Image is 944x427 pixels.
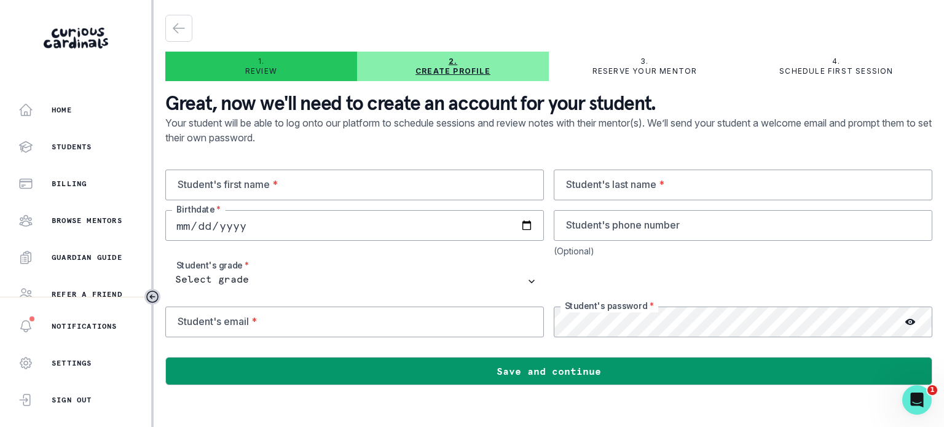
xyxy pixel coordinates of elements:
p: Schedule first session [779,66,893,76]
p: Review [245,66,277,76]
p: Your student will be able to log onto our platform to schedule sessions and review notes with the... [165,116,932,170]
p: Great, now we'll need to create an account for your student. [165,91,932,116]
span: 1 [927,385,937,395]
p: 1. [258,57,264,66]
p: 3. [640,57,648,66]
p: Reserve your mentor [592,66,698,76]
p: Students [52,142,92,152]
p: Refer a friend [52,289,122,299]
p: Sign Out [52,395,92,405]
p: Notifications [52,321,117,331]
p: Browse Mentors [52,216,122,225]
p: Settings [52,358,92,368]
button: Save and continue [165,357,932,385]
p: Billing [52,179,87,189]
div: (Optional) [554,246,932,256]
button: Toggle sidebar [144,289,160,305]
p: Guardian Guide [52,253,122,262]
p: Home [52,105,72,115]
p: Create profile [415,66,490,76]
p: 4. [832,57,840,66]
iframe: Intercom live chat [902,385,932,415]
img: Curious Cardinals Logo [44,28,108,49]
p: 2. [449,57,457,66]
